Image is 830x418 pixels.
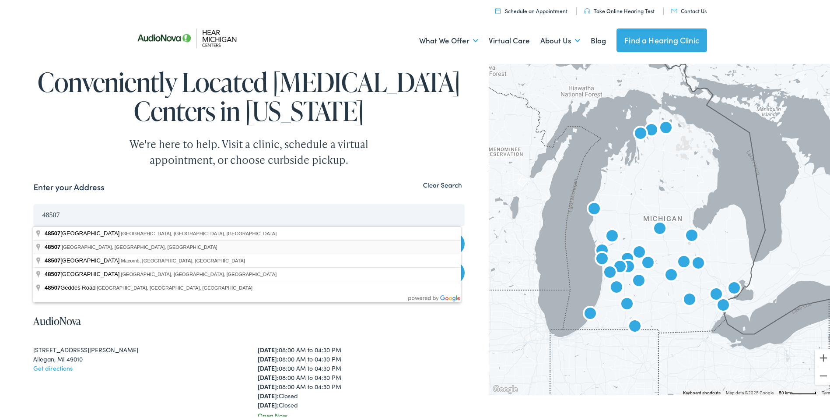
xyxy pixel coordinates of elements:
[258,371,279,380] strong: [DATE]:
[652,113,680,141] div: AudioNova
[33,362,73,371] a: Get directions
[602,273,630,301] div: AudioNova
[616,27,707,50] a: Find a Hearing Clinic
[627,119,655,147] div: AudioNova
[45,283,60,289] span: 48507
[657,260,685,288] div: Hear Michigan Centers by AudioNova
[671,7,677,11] img: utility icon
[670,247,698,275] div: Hear Michigan Centers by AudioNova
[33,179,104,192] label: Enter your Address
[779,389,791,393] span: 50 km
[45,242,60,248] span: 48507
[637,115,665,143] div: Hear Michigan Centers by AudioNova
[258,380,279,389] strong: [DATE]:
[33,344,240,353] div: [STREET_ADDRESS][PERSON_NAME]
[258,399,279,407] strong: [DATE]:
[109,135,389,166] div: We're here to help. Visit a clinic, schedule a virtual appointment, or choose curbside pickup.
[584,7,590,12] img: utility icon
[540,23,580,55] a: About Us
[621,312,649,340] div: AudioNova
[684,248,712,276] div: AudioNova
[683,388,721,394] button: Keyboard shortcuts
[45,228,60,235] span: 48507
[62,243,217,248] span: [GEOGRAPHIC_DATA], [GEOGRAPHIC_DATA], [GEOGRAPHIC_DATA]
[33,202,464,224] input: Enter your address or zip code
[258,362,279,371] strong: [DATE]:
[671,5,707,13] a: Contact Us
[591,23,606,55] a: Blog
[606,252,634,280] div: AudioNova
[33,66,464,124] h1: Conveniently Located [MEDICAL_DATA] Centers in [US_STATE]
[588,236,616,264] div: AudioNova
[720,273,748,301] div: AudioNova
[33,312,81,326] a: AudioNova
[258,390,279,398] strong: [DATE]:
[45,228,121,235] span: [GEOGRAPHIC_DATA]
[709,290,737,319] div: AudioNova
[598,221,626,249] div: AudioNova
[45,269,60,276] span: 48507
[419,23,478,55] a: What We Offer
[121,229,277,234] span: [GEOGRAPHIC_DATA], [GEOGRAPHIC_DATA], [GEOGRAPHIC_DATA]
[625,266,653,294] div: AudioNova
[495,6,501,12] img: utility icon
[584,5,655,13] a: Take Online Hearing Test
[634,248,662,276] div: AudioNova
[596,258,624,286] div: AudioNova
[121,256,245,262] span: Macomb, [GEOGRAPHIC_DATA], [GEOGRAPHIC_DATA]
[491,382,520,393] img: Google
[776,387,819,393] button: Map scale: 50 km per 54 pixels
[726,389,774,393] span: Map data ©2025 Google
[676,285,704,313] div: AudioNova
[258,353,279,361] strong: [DATE]:
[613,289,641,317] div: AudioNova
[121,270,277,275] span: [GEOGRAPHIC_DATA], [GEOGRAPHIC_DATA], [GEOGRAPHIC_DATA]
[495,5,567,13] a: Schedule an Appointment
[258,344,279,352] strong: [DATE]:
[97,283,252,289] span: [GEOGRAPHIC_DATA], [GEOGRAPHIC_DATA], [GEOGRAPHIC_DATA]
[646,214,674,242] div: AudioNova
[625,237,653,266] div: AudioNova
[45,283,97,289] span: Geddes Road
[33,353,240,362] div: Allegan, MI 49010
[491,382,520,393] a: Open this area in Google Maps (opens a new window)
[420,179,465,188] button: Clear Search
[489,23,530,55] a: Virtual Care
[258,344,465,408] div: 08:00 AM to 04:30 PM 08:00 AM to 04:30 PM 08:00 AM to 04:30 PM 08:00 AM to 04:30 PM 08:00 AM to 0...
[588,244,616,272] div: AudioNova
[580,194,608,222] div: AudioNova
[45,269,121,276] span: [GEOGRAPHIC_DATA]
[678,221,706,249] div: AudioNova
[702,280,730,308] div: AudioNova
[613,244,641,272] div: AudioNova
[576,299,604,327] div: AudioNova
[45,255,60,262] span: 48507
[45,255,121,262] span: [GEOGRAPHIC_DATA]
